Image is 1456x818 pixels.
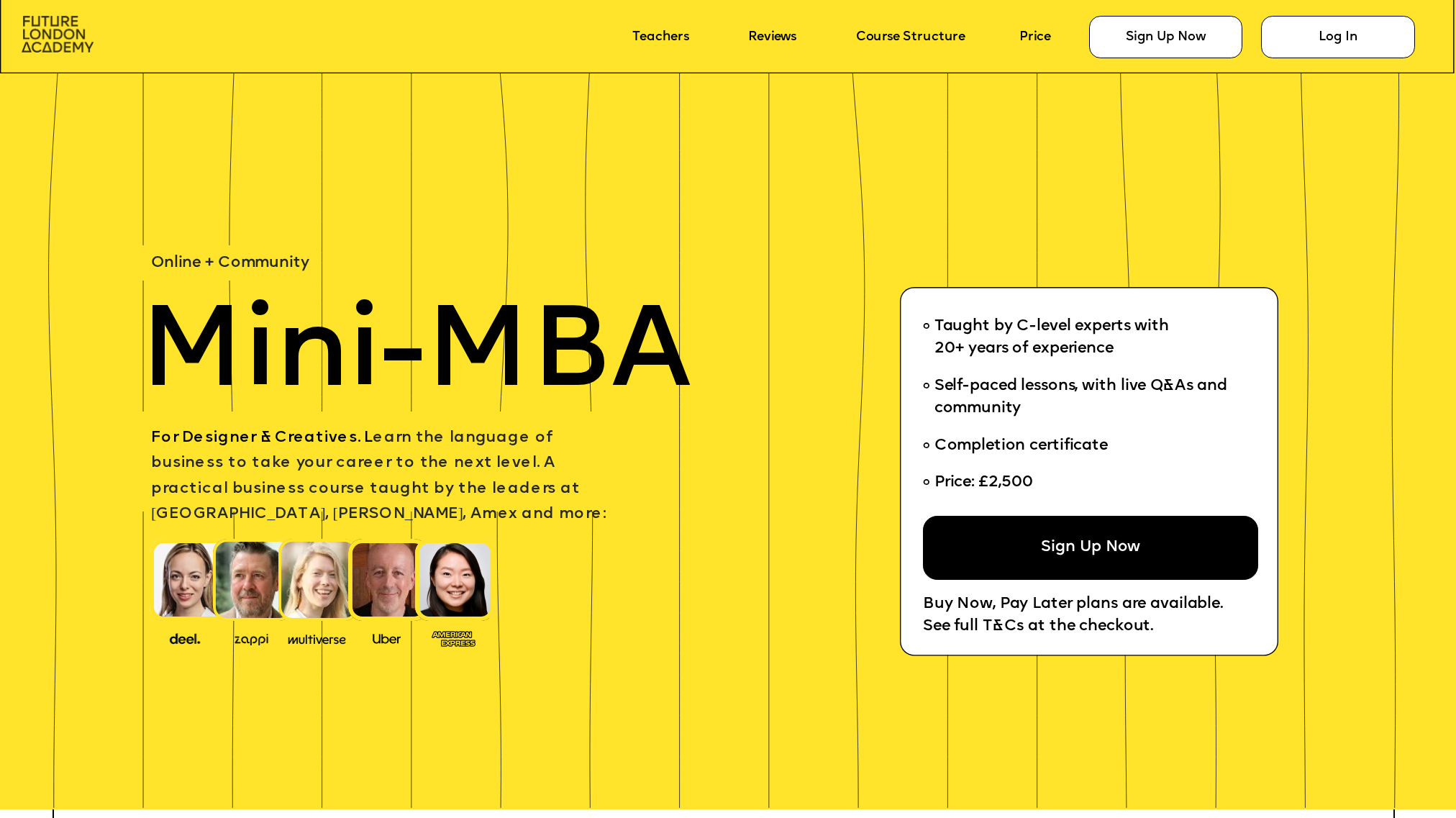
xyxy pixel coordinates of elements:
[151,430,606,522] span: earn the language of business to take your career to the next level. A practical business course ...
[22,16,94,53] img: image-aac980e9-41de-4c2d-a048-f29dd30a0068.png
[151,430,373,445] span: For Designer & Creatives. L
[934,378,1232,416] span: Self-paced lessons, with live Q&As and community
[156,628,213,647] img: image-388f4489-9820-4c53-9b08-f7df0b8d4ae2.png
[923,619,1153,635] span: See full T&Cs at the checkout.
[934,475,1034,491] span: Price: £2,500
[223,630,280,645] img: image-b2f1584c-cbf7-4a77-bbe0-f56ae6ee31f2.png
[358,630,415,645] img: image-99cff0b2-a396-4aab-8550-cf4071da2cb9.png
[425,627,482,648] img: image-93eab660-639c-4de6-957c-4ae039a0235a.png
[748,29,796,44] a: Reviews
[140,299,691,413] span: Mini-MBA
[856,29,965,44] a: Course Structure
[151,255,309,271] span: Online + Community
[283,628,351,647] img: image-b7d05013-d886-4065-8d38-3eca2af40620.png
[934,437,1108,453] span: Completion certificate
[632,29,689,44] a: Teachers
[923,596,1223,612] span: Buy Now, Pay Later plans are available.
[1019,29,1050,44] a: Price
[934,318,1169,356] span: Taught by C-level experts with 20+ years of experience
